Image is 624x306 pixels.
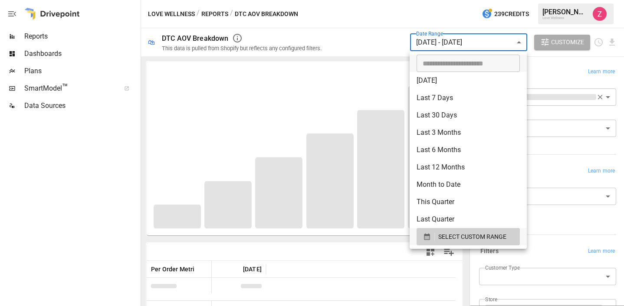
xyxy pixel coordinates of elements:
[410,211,527,228] li: Last Quarter
[410,124,527,141] li: Last 3 Months
[410,107,527,124] li: Last 30 Days
[410,176,527,193] li: Month to Date
[410,141,527,159] li: Last 6 Months
[438,231,506,242] span: SELECT CUSTOM RANGE
[417,228,520,245] button: SELECT CUSTOM RANGE
[410,72,527,89] li: [DATE]
[410,193,527,211] li: This Quarter
[410,89,527,107] li: Last 7 Days
[410,159,527,176] li: Last 12 Months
